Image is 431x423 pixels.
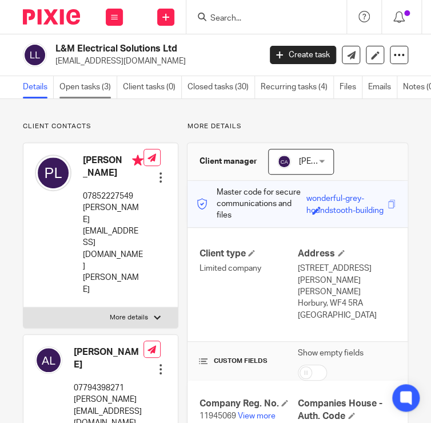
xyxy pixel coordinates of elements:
[237,412,275,420] a: View more
[298,298,396,309] p: Horbury, WF4 5RA
[199,263,297,274] p: Limited company
[123,76,182,98] a: Client tasks (0)
[23,122,178,131] p: Client contacts
[187,76,255,98] a: Closed tasks (30)
[270,46,336,64] a: Create task
[187,122,408,131] p: More details
[298,310,396,321] p: [GEOGRAPHIC_DATA]
[74,346,143,371] h4: [PERSON_NAME]
[199,412,236,420] span: 11945069
[110,313,148,322] p: More details
[74,382,143,394] p: 07794398271
[340,76,362,98] a: Files
[196,187,306,222] p: Master code for secure communications and files
[306,193,385,206] div: wonderful-grey-houndstooth-building
[35,155,71,191] img: svg%3E
[83,191,143,202] p: 07852227549
[83,155,143,179] h4: [PERSON_NAME]
[261,76,334,98] a: Recurring tasks (4)
[298,398,396,422] h4: Companies House - Auth. Code
[277,155,291,168] img: svg%3E
[209,14,312,24] input: Search
[132,155,143,166] i: Primary
[55,43,213,55] h2: L&M Electrical Solutions Ltd
[35,346,62,374] img: svg%3E
[59,76,117,98] a: Open tasks (3)
[23,76,54,98] a: Details
[83,202,143,295] p: [PERSON_NAME][EMAIL_ADDRESS][DOMAIN_NAME][PERSON_NAME]
[199,248,297,260] h4: Client type
[298,157,361,165] span: [PERSON_NAME]
[368,76,397,98] a: Emails
[199,156,257,167] h3: Client manager
[298,263,396,298] p: [STREET_ADDRESS][PERSON_NAME][PERSON_NAME]
[23,9,80,25] img: Pixie
[298,347,364,359] label: Show empty fields
[199,357,297,366] h4: CUSTOM FIELDS
[23,43,47,67] img: svg%3E
[298,248,396,260] h4: Address
[199,398,297,410] h4: Company Reg. No.
[55,56,253,67] p: [EMAIL_ADDRESS][DOMAIN_NAME]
